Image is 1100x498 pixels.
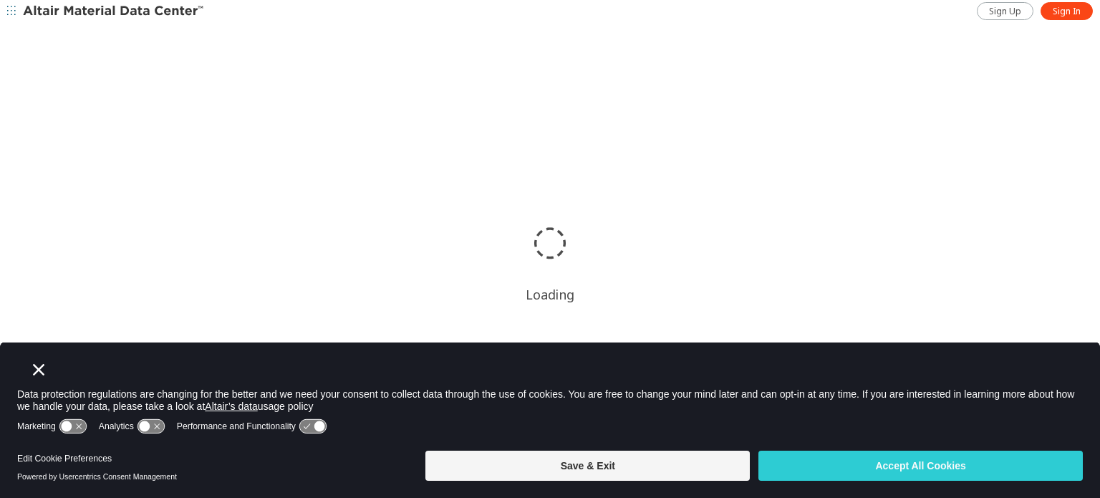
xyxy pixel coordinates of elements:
[989,6,1021,17] span: Sign Up
[1041,2,1093,20] a: Sign In
[23,4,206,19] img: Altair Material Data Center
[526,286,574,303] div: Loading
[1053,6,1081,17] span: Sign In
[977,2,1033,20] a: Sign Up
